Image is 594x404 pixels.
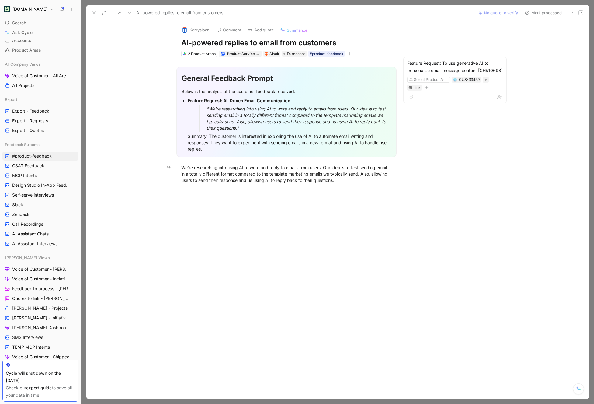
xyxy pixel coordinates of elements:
[2,313,78,322] a: [PERSON_NAME] - Initiatives
[12,29,33,36] span: Ask Cycle
[188,51,216,57] div: 2 Product Areas
[2,171,78,180] a: MCP Intents
[12,315,70,321] span: [PERSON_NAME] - Initiatives
[12,344,50,350] span: TEMP MCP Intents
[2,229,78,239] a: AI Assistant Chats
[2,161,78,170] a: CSAT Feedback
[12,127,44,134] span: Export - Quotes
[12,37,31,44] span: Accounts
[2,151,78,161] a: #product-feedback
[12,6,47,12] h1: [DOMAIN_NAME]
[2,5,55,13] button: Customer.io[DOMAIN_NAME]
[2,126,78,135] a: Export - Quotes
[181,164,392,183] div: We're researching into using AI to write and reply to emails from users. Our idea is to test send...
[12,266,71,272] span: Voice of Customer - [PERSON_NAME]
[2,95,78,135] div: ExportExport - FeedbackExport - RequestsExport - Quotes
[12,286,71,292] span: Feedback to process - [PERSON_NAME]
[12,211,30,218] span: Zendesk
[453,78,457,82] img: 💠
[2,60,78,69] div: All Company Views
[12,108,49,114] span: Export - Feedback
[453,78,457,82] button: 💠
[5,141,40,148] span: Feedback Streams
[459,77,480,83] div: CUS-33459
[310,51,343,57] div: #product-feedback
[2,210,78,219] a: Zendesk
[12,295,71,301] span: Quotes to link - [PERSON_NAME]
[182,88,391,95] div: Below is the analysis of the customer feedback received:
[2,46,78,55] a: Product Areas
[12,192,54,198] span: Self-serve interviews
[413,85,421,91] div: Link
[475,9,521,17] button: No quote to verify
[179,25,212,34] button: logoKerrysloan
[5,96,17,103] span: Export
[2,304,78,313] a: [PERSON_NAME] - Projects
[2,220,78,229] a: Call Recordings
[5,61,41,67] span: All Company Views
[287,51,305,57] span: To process
[2,343,78,352] a: TEMP MCP Intents
[2,36,78,45] a: Accounts
[12,202,23,208] span: Slack
[12,47,41,53] span: Product Areas
[269,51,279,57] div: Slack
[282,51,307,57] div: To process
[2,274,78,284] a: Voice of Customer - Initiatives
[12,354,70,360] span: Voice of Customer - Shipped
[12,221,43,227] span: Call Recordings
[2,333,78,342] a: SMS Interviews
[2,116,78,125] a: Export - Requests
[181,38,392,48] h1: AI-powered replies to email from customers
[136,9,223,16] span: AI-powered replies to email from customers
[12,118,48,124] span: Export - Requests
[12,82,34,89] span: All Projects
[2,200,78,209] a: Slack
[2,81,78,90] a: All Projects
[2,253,78,262] div: [PERSON_NAME] Views
[245,26,277,34] button: Add quote
[414,77,448,83] div: Select Product Area
[2,18,78,27] div: Search
[221,52,225,55] div: P
[2,140,78,149] div: Feedback Streams
[2,294,78,303] a: Quotes to link - [PERSON_NAME]
[6,370,75,384] div: Cycle will shut down on the [DATE].
[214,26,244,34] button: Comment
[12,241,57,247] span: AI Assistant Interviews
[12,305,68,311] span: [PERSON_NAME] - Projects
[277,26,310,34] button: Summarize
[182,73,391,84] div: General Feedback Prompt
[407,60,503,74] div: Feature Request: To use generative AI to personalise email message content [GH#10698]
[2,71,78,80] a: Voice of Customer - All Areas
[2,239,78,248] a: AI Assistant Interviews
[188,133,391,152] div: Summary: The customer is interested in exploring the use of AI to automate email writing and resp...
[12,334,43,340] span: SMS Interviews
[2,265,78,274] a: Voice of Customer - [PERSON_NAME]
[6,384,75,399] div: Check our to save all your data in time.
[5,255,50,261] span: [PERSON_NAME] Views
[2,284,78,293] a: Feedback to process - [PERSON_NAME]
[12,231,49,237] span: AI Assistant Chats
[2,253,78,391] div: [PERSON_NAME] ViewsVoice of Customer - [PERSON_NAME]Voice of Customer - InitiativesFeedback to pr...
[2,60,78,90] div: All Company ViewsVoice of Customer - All AreasAll Projects
[2,190,78,200] a: Self-serve interviews
[2,323,78,332] a: [PERSON_NAME] Dashboard
[227,51,270,56] span: Product Service Account
[12,73,70,79] span: Voice of Customer - All Areas
[26,385,52,390] a: export guide
[12,153,52,159] span: #product-feedback
[12,182,71,188] span: Design Studio In-App Feedback
[522,9,564,17] button: Mark processed
[287,27,307,33] span: Summarize
[2,181,78,190] a: Design Studio In-App Feedback
[2,106,78,116] a: Export - Feedback
[188,98,290,103] strong: Feature Request: AI-Driven Email Communication
[12,172,37,179] span: MCP Intents
[2,95,78,104] div: Export
[2,352,78,361] a: Voice of Customer - Shipped
[12,163,44,169] span: CSAT Feedback
[207,106,387,131] div: "We're researching into using AI to write and reply to emails from users. Our idea is to test sen...
[12,19,26,26] span: Search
